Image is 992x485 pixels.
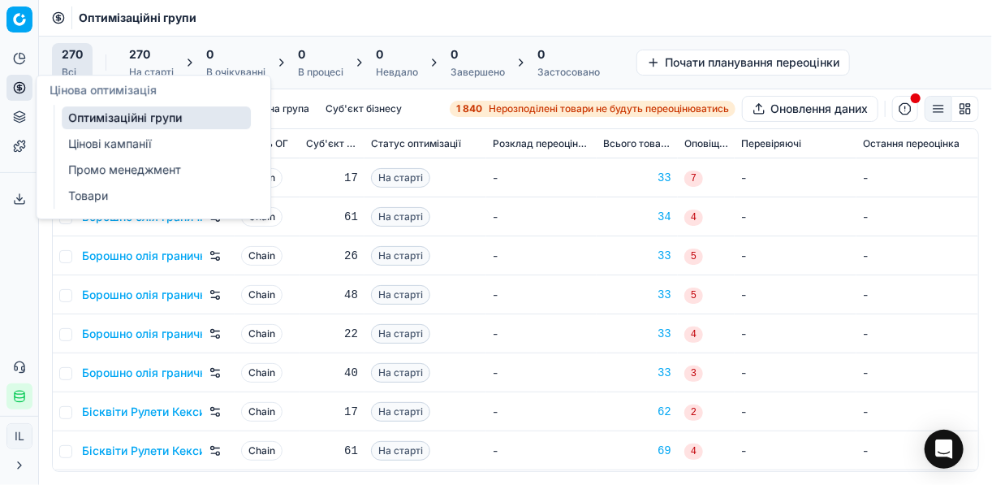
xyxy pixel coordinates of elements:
[735,275,856,314] td: -
[306,287,358,303] div: 48
[735,158,856,197] td: -
[306,170,358,186] div: 17
[741,137,801,150] span: Перевіряючі
[241,246,283,266] span: Chain
[493,137,590,150] span: Розклад переоцінювання
[684,444,703,460] span: 4
[863,137,960,150] span: Остання переоцінка
[537,46,545,63] span: 0
[62,158,251,181] a: Промо менеджмент
[735,431,856,470] td: -
[306,326,358,342] div: 22
[856,431,978,470] td: -
[486,392,597,431] td: -
[684,366,703,382] span: 3
[451,66,505,79] div: Завершено
[603,248,671,264] a: 33
[925,430,964,469] div: Open Intercom Messenger
[371,402,430,422] span: На старті
[371,137,461,150] span: Статус оптимізації
[735,197,856,236] td: -
[6,423,32,449] button: IL
[856,236,978,275] td: -
[537,66,600,79] div: Застосовано
[298,46,305,63] span: 0
[82,248,202,264] a: Борошно олія гранична націнка, Кластер 3
[856,158,978,197] td: -
[306,365,358,381] div: 40
[486,353,597,392] td: -
[371,363,430,383] span: На старті
[371,207,430,227] span: На старті
[856,197,978,236] td: -
[486,197,597,236] td: -
[82,443,202,459] a: Бісквіти Рулети Кекси, Кластер 2
[82,404,202,420] a: Бісквіти Рулети Кекси, Кластер 1
[684,171,703,187] span: 7
[684,405,703,421] span: 2
[241,324,283,344] span: Chain
[486,158,597,197] td: -
[603,137,671,150] span: Всього товарів
[735,353,856,392] td: -
[735,236,856,275] td: -
[50,83,157,97] span: Цінова оптимізація
[636,50,850,76] button: Почати планування переоцінки
[62,46,83,63] span: 270
[306,209,358,225] div: 61
[450,101,735,117] a: 1 840Нерозподілені товари не будуть переоцінюватись
[129,66,174,79] div: На старті
[241,441,283,461] span: Chain
[486,275,597,314] td: -
[489,102,729,115] span: Нерозподілені товари не будуть переоцінюватись
[603,287,671,303] a: 33
[603,365,671,381] a: 33
[371,285,430,305] span: На старті
[856,392,978,431] td: -
[306,443,358,459] div: 61
[241,402,283,422] span: Chain
[129,46,150,63] span: 270
[603,170,671,186] a: 33
[319,99,408,119] button: Суб'єкт бізнесу
[371,168,430,188] span: На старті
[735,314,856,353] td: -
[371,441,430,461] span: На старті
[856,314,978,353] td: -
[684,249,703,265] span: 5
[603,443,671,459] a: 69
[241,363,283,383] span: Chain
[856,353,978,392] td: -
[79,10,196,26] span: Оптимізаційні групи
[306,248,358,264] div: 26
[206,66,265,79] div: В очікуванні
[684,137,728,150] span: Оповіщення
[376,46,383,63] span: 0
[684,210,703,226] span: 4
[234,99,316,119] button: Товарна група
[603,326,671,342] a: 33
[306,137,358,150] span: Суб'єкт бізнесу
[376,66,418,79] div: Невдало
[206,46,213,63] span: 0
[603,404,671,420] a: 62
[456,102,482,115] strong: 1 840
[62,184,251,207] a: Товари
[82,287,202,303] a: Борошно олія гранична націнка, Кластер 4
[371,324,430,344] span: На старті
[241,285,283,305] span: Chain
[62,132,251,155] a: Цінові кампанії
[62,106,251,129] a: Оптимізаційні групи
[371,246,430,266] span: На старті
[486,314,597,353] td: -
[742,96,878,122] button: Оновлення даних
[684,288,703,304] span: 5
[684,327,703,343] span: 4
[603,209,671,225] div: 34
